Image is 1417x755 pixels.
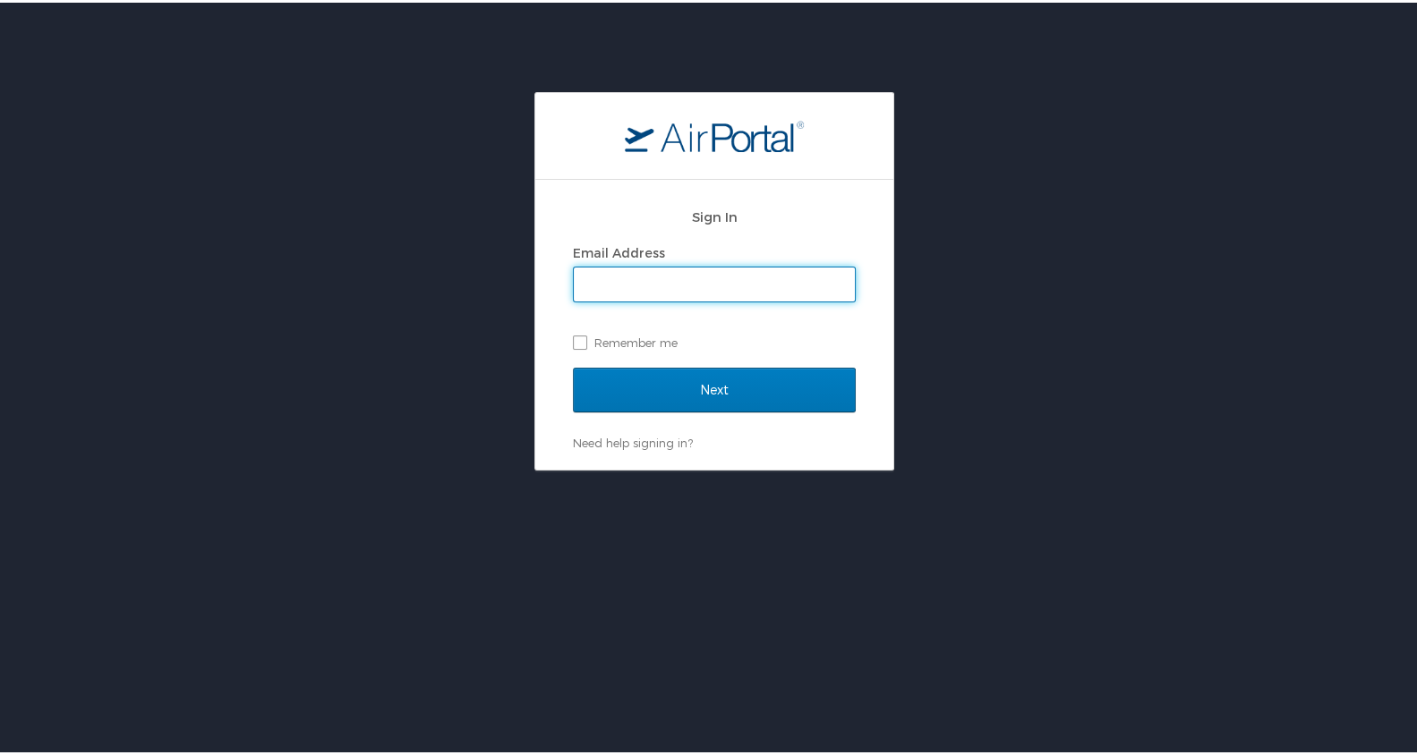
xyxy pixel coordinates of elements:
[573,204,856,225] h2: Sign In
[625,117,804,149] img: logo
[573,365,856,410] input: Next
[573,242,665,258] label: Email Address
[573,327,856,353] label: Remember me
[573,433,693,447] a: Need help signing in?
